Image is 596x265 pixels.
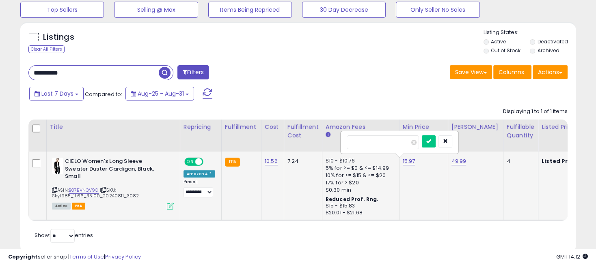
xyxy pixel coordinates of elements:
label: Active [491,38,506,45]
div: 4 [507,158,532,165]
div: Cost [265,123,281,131]
button: Aug-25 - Aug-31 [125,87,194,100]
img: 41yThMsN0ZL._SL40_.jpg [52,158,63,174]
span: OFF [202,158,215,165]
div: Clear All Filters [28,45,65,53]
div: [PERSON_NAME] [451,123,500,131]
b: CIELO Women's Long Sleeve Sweater Duster Cardigan, Black, Small [65,158,164,182]
h5: Listings [43,32,74,43]
div: Preset: [184,179,215,197]
div: Displaying 1 to 1 of 1 items [503,108,568,115]
span: Columns [499,68,524,76]
div: Title [50,123,177,131]
a: 10.56 [265,157,278,165]
button: Filters [177,65,209,79]
a: Terms of Use [69,253,104,261]
div: 5% for >= $0 & <= $14.99 [326,165,393,172]
span: Show: entries [35,231,93,239]
div: 7.24 [287,158,316,165]
span: Compared to: [85,90,122,98]
small: FBA [225,158,240,167]
div: $20.01 - $21.68 [326,209,393,216]
button: Columns [493,65,531,79]
div: Fulfillment [225,123,258,131]
a: Privacy Policy [105,253,141,261]
b: Reduced Prof. Rng. [326,196,379,203]
button: Items Being Repriced [208,2,292,18]
div: Repricing [184,123,218,131]
button: 30 Day Decrease [302,2,386,18]
div: 10% for >= $15 & <= $20 [326,172,393,179]
strong: Copyright [8,253,38,261]
div: $0.30 min [326,186,393,194]
button: Top Sellers [20,2,104,18]
button: Selling @ Max [114,2,198,18]
label: Out of Stock [491,47,520,54]
a: 15.97 [403,157,415,165]
button: Save View [450,65,492,79]
span: ON [185,158,195,165]
label: Archived [538,47,559,54]
div: Amazon Fees [326,123,396,131]
div: Fulfillment Cost [287,123,319,140]
small: Amazon Fees. [326,131,330,139]
div: ASIN: [52,158,174,209]
span: All listings currently available for purchase on Amazon [52,203,71,209]
span: Aug-25 - Aug-31 [138,90,184,98]
span: Last 7 Days [41,90,73,98]
div: seller snap | | [8,253,141,261]
span: 2025-09-8 14:12 GMT [556,253,588,261]
b: Listed Price: [542,157,579,165]
label: Deactivated [538,38,568,45]
div: 17% for > $20 [326,179,393,186]
div: Min Price [403,123,445,131]
span: FBA [72,203,86,209]
div: $15 - $15.83 [326,203,393,209]
div: $10 - $10.76 [326,158,393,165]
a: 49.99 [451,157,466,165]
span: | SKU: Sky1985_11.66_35.00_20240811_3082 [52,187,139,199]
a: B07BVNQV9C [69,187,99,194]
button: Last 7 Days [29,87,84,100]
button: Only Seller No Sales [396,2,479,18]
div: Fulfillable Quantity [507,123,535,140]
button: Actions [533,65,568,79]
p: Listing States: [484,29,576,36]
div: Amazon AI * [184,170,215,177]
